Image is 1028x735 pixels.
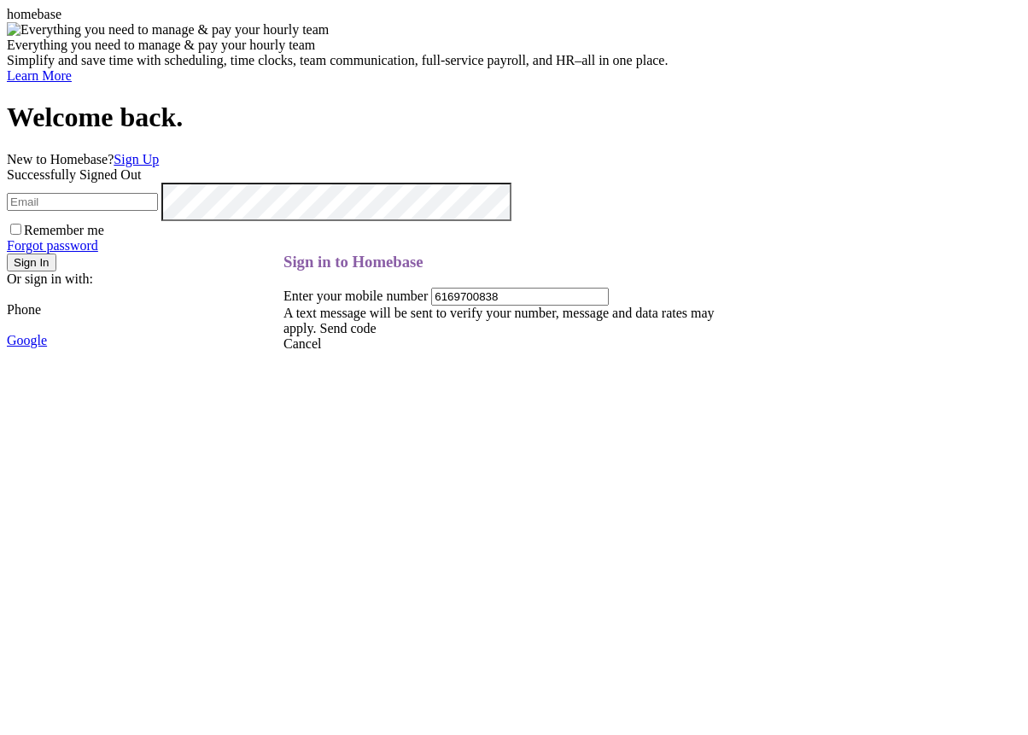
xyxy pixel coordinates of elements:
a: Send code [320,321,377,335]
input: Email [7,193,158,211]
div: New to Homebase? [7,152,1021,167]
a: Learn More [7,68,72,83]
label: Enter your mobile number [283,289,428,303]
div: Or sign in with: [7,271,1021,287]
a: Forgot password [7,238,98,253]
a: Sign Up [114,152,159,166]
div: homebase [7,7,1021,22]
button: Sign In [7,254,56,271]
span: Successfully Signed Out [7,167,141,182]
a: Cancel [283,336,321,351]
span: Phone [7,302,41,317]
h1: Welcome back. [7,102,1021,133]
div: Everything you need to manage & pay your hourly team [7,38,1021,53]
input: Remember me [10,224,21,235]
label: Remember me [7,223,104,237]
a: Google [7,333,47,347]
img: seg [7,348,8,349]
h3: Sign in to Homebase [283,253,745,271]
label: A text message will be sent to verify your number, message and data rates may apply. [283,306,715,335]
img: Everything you need to manage & pay your hourly team [7,22,329,38]
div: Simplify and save time with scheduling, time clocks, team communication, full-service payroll, an... [7,53,1021,68]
